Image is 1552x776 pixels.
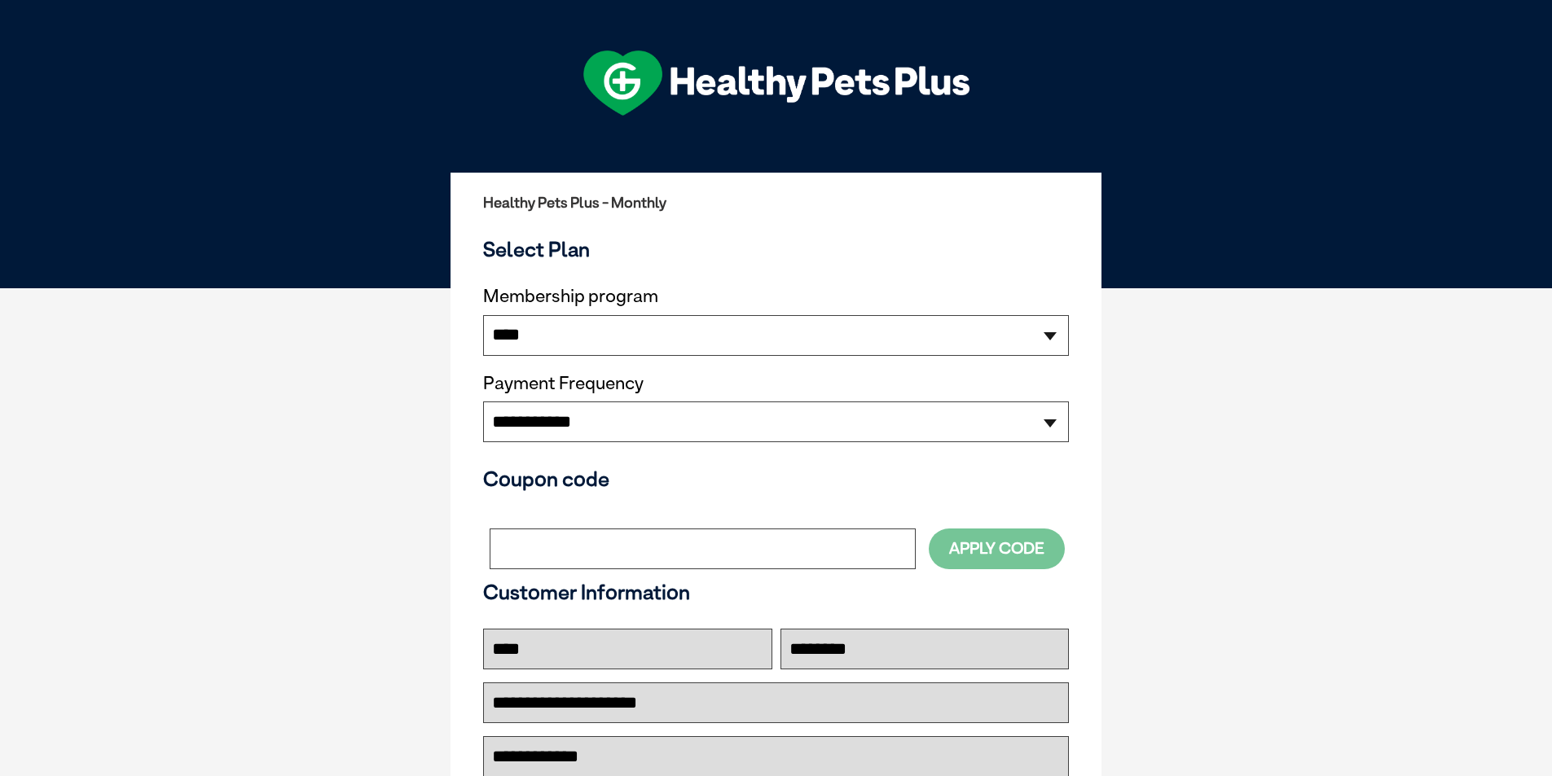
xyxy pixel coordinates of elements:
button: Apply Code [929,528,1065,568]
label: Membership program [483,286,1069,307]
h3: Customer Information [483,580,1069,604]
img: hpp-logo-landscape-green-white.png [583,50,969,116]
label: Payment Frequency [483,373,644,394]
h2: Healthy Pets Plus - Monthly [483,195,1069,211]
h3: Select Plan [483,237,1069,261]
h3: Coupon code [483,467,1069,491]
